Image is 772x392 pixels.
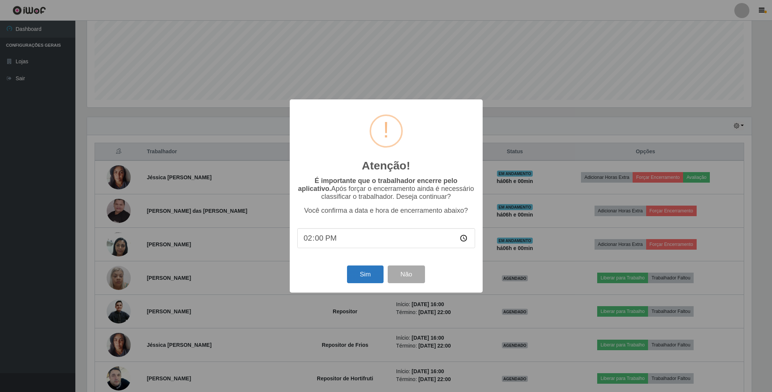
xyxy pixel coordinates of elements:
button: Sim [347,265,384,283]
b: É importante que o trabalhador encerre pelo aplicativo. [298,177,457,192]
button: Não [388,265,425,283]
h2: Atenção! [362,159,410,172]
p: Após forçar o encerramento ainda é necessário classificar o trabalhador. Deseja continuar? [297,177,475,201]
p: Você confirma a data e hora de encerramento abaixo? [297,207,475,215]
